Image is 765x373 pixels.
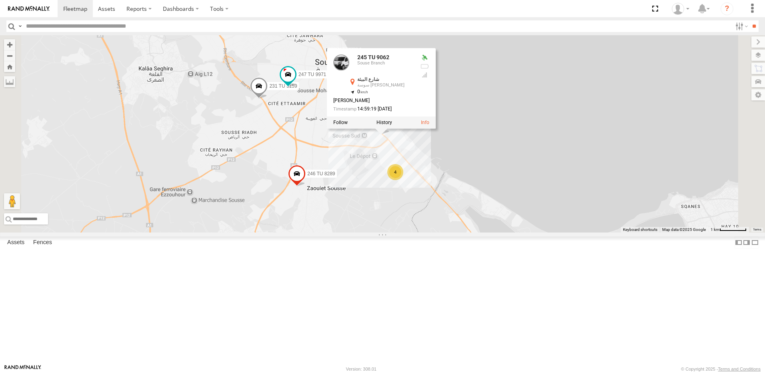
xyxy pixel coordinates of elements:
a: Terms (opens in new tab) [753,228,761,231]
button: Map Scale: 1 km per 64 pixels [708,227,749,233]
label: View Asset History [376,120,392,125]
div: Valid GPS Fix [420,54,429,61]
span: 247 TU 9971 [298,72,326,77]
label: Fences [29,237,56,248]
label: Dock Summary Table to the Left [735,237,743,248]
div: سوسة [PERSON_NAME] [357,83,413,88]
a: View Asset Details [421,120,429,125]
button: Zoom Home [4,61,15,72]
a: Terms and Conditions [718,367,761,371]
div: 4 [387,164,403,180]
a: View Asset Details [333,54,349,70]
button: Zoom in [4,39,15,50]
label: Dock Summary Table to the Right [743,237,751,248]
div: No battery health information received from this device. [420,63,429,70]
label: Assets [3,237,28,248]
label: Hide Summary Table [751,237,759,248]
div: شارع البيئة [357,77,413,82]
span: Map data ©2025 Google [662,227,706,232]
label: Search Filter Options [732,20,749,32]
span: 231 TU 3159 [269,83,297,89]
img: rand-logo.svg [8,6,50,12]
label: Realtime tracking of Asset [333,120,348,125]
i: ? [721,2,733,15]
button: Zoom out [4,50,15,61]
div: Nejah Benkhalifa [669,3,692,15]
button: Keyboard shortcuts [623,227,657,233]
a: 245 TU 9062 [357,54,389,60]
div: GSM Signal = 4 [420,72,429,78]
label: Map Settings [751,89,765,100]
div: Souse Branch [357,61,413,66]
button: Drag Pegman onto the map to open Street View [4,193,20,209]
div: Date/time of location update [333,106,413,112]
div: © Copyright 2025 - [681,367,761,371]
span: 246 TU 8289 [307,171,335,176]
span: 1 km [711,227,719,232]
div: [PERSON_NAME] [333,98,413,103]
span: 0 [357,89,368,94]
label: Search Query [17,20,23,32]
label: Measure [4,76,15,87]
a: Visit our Website [4,365,41,373]
div: Version: 308.01 [346,367,376,371]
